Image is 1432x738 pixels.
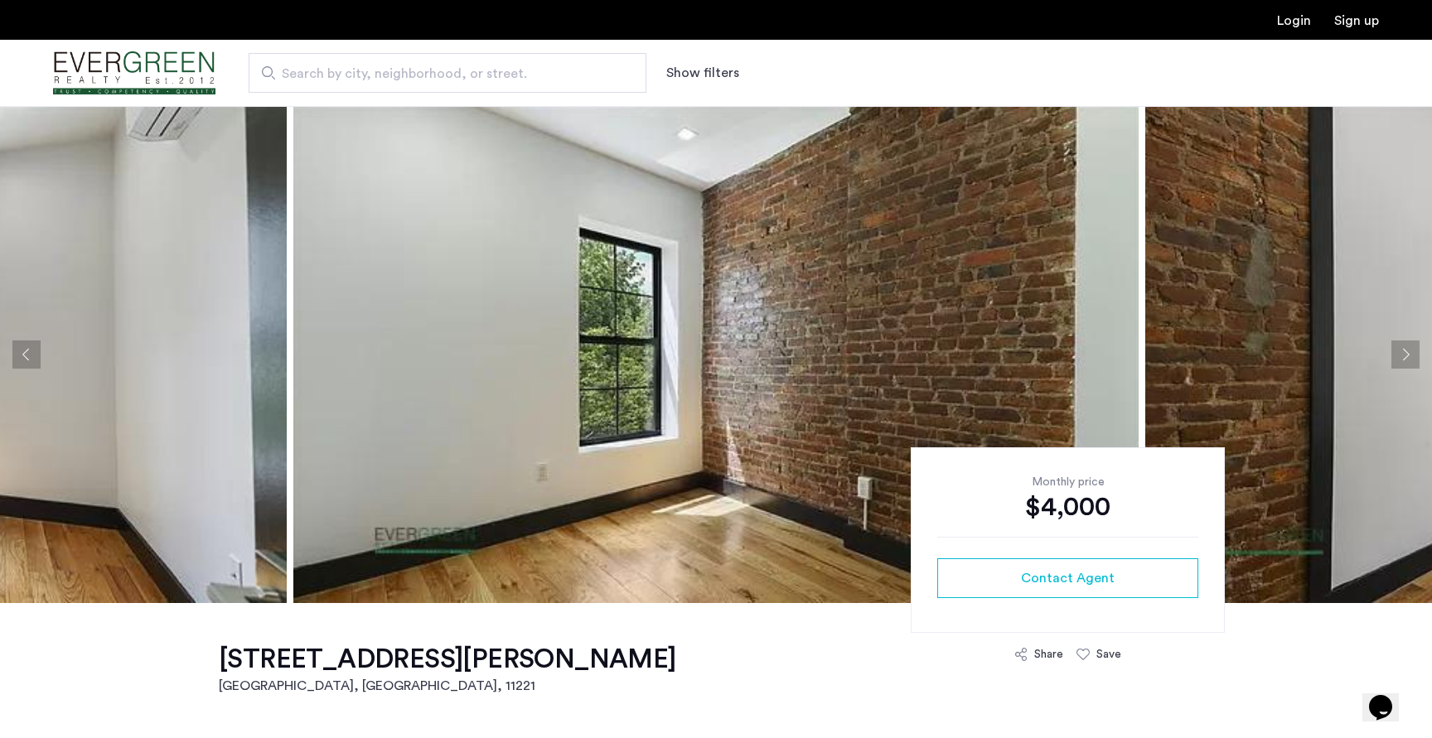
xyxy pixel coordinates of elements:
[1334,14,1379,27] a: Registration
[249,53,646,93] input: Apartment Search
[1277,14,1311,27] a: Login
[1391,340,1420,369] button: Next apartment
[293,106,1139,603] img: apartment
[53,42,215,104] img: logo
[1362,672,1415,721] iframe: chat widget
[1021,568,1115,588] span: Contact Agent
[282,64,600,84] span: Search by city, neighborhood, or street.
[666,63,739,83] button: Show or hide filters
[1034,646,1063,663] div: Share
[12,340,41,369] button: Previous apartment
[53,42,215,104] a: Cazamio Logo
[219,643,676,696] a: [STREET_ADDRESS][PERSON_NAME][GEOGRAPHIC_DATA], [GEOGRAPHIC_DATA], 11221
[219,676,676,696] h2: [GEOGRAPHIC_DATA], [GEOGRAPHIC_DATA] , 11221
[1096,646,1121,663] div: Save
[937,474,1198,490] div: Monthly price
[937,558,1198,598] button: button
[219,643,676,676] h1: [STREET_ADDRESS][PERSON_NAME]
[937,490,1198,523] div: $4,000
